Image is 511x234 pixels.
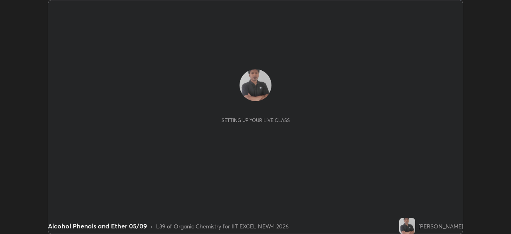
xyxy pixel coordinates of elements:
div: Setting up your live class [222,117,290,123]
img: fc3e8d29f02343ad861eeaeadd1832a7.jpg [240,69,271,101]
div: Alcohol Phenols and Ether 05/09 [48,221,147,231]
div: • [150,222,153,230]
img: fc3e8d29f02343ad861eeaeadd1832a7.jpg [399,218,415,234]
div: [PERSON_NAME] [418,222,463,230]
div: L39 of Organic Chemistry for IIT EXCEL NEW-1 2026 [156,222,289,230]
